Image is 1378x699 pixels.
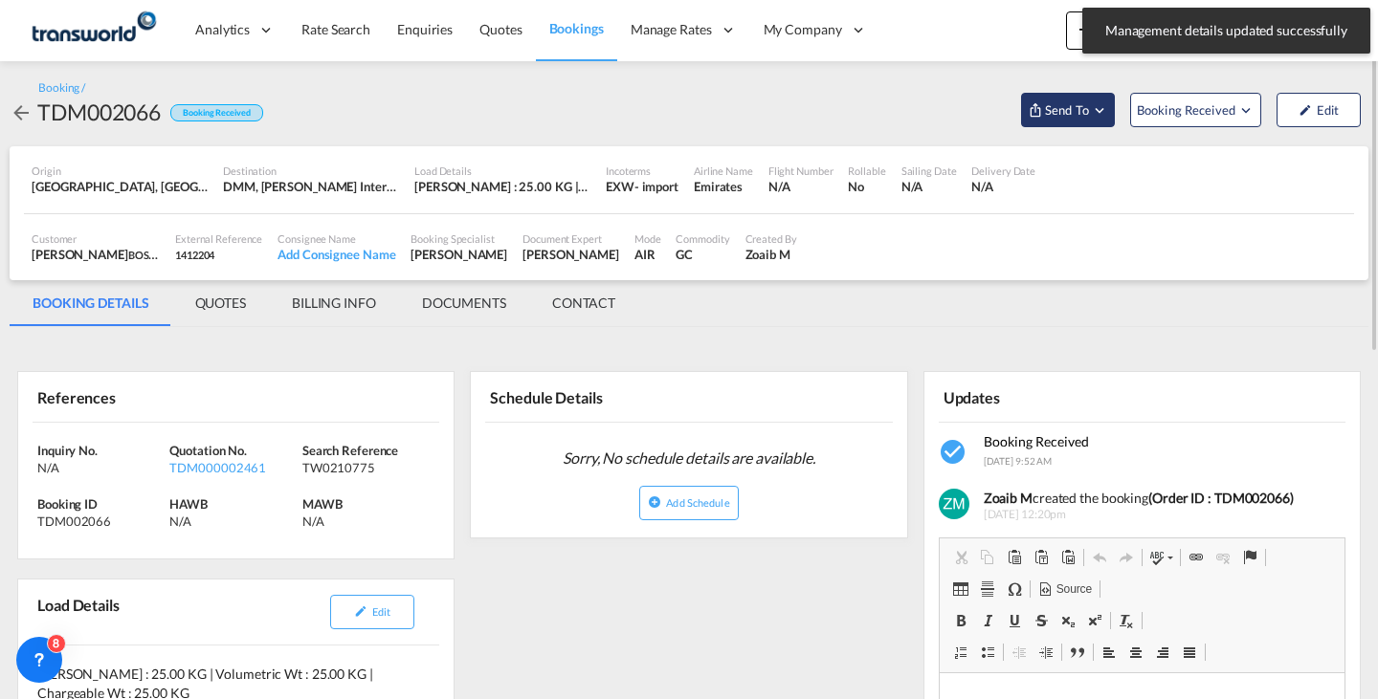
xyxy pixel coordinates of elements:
div: N/A [37,459,165,476]
span: Inquiry No. [37,443,98,458]
a: Subscript [1055,608,1081,633]
div: [PERSON_NAME] [411,246,507,263]
button: icon-plus-circleAdd Schedule [639,486,738,520]
md-icon: icon-arrow-left [10,101,33,124]
div: BRU, Brussels, Brussels, Belgium, Western Europe, Europe [32,178,208,195]
a: Decrease Indent [1006,640,1033,665]
span: [DATE] 12:20pm [984,507,1340,523]
div: Add Consignee Name [278,246,395,263]
div: TDM002066 [37,513,165,530]
body: Editor, editor2 [19,19,386,39]
div: N/A [768,178,833,195]
div: Airline Name [694,164,753,178]
button: icon-pencilEdit [330,595,414,629]
span: MAWB [302,496,343,512]
div: TDM000002461 [169,459,297,476]
span: Booking Received [1137,100,1237,120]
a: Redo (Ctrl+Y) [1113,545,1140,570]
div: TW0210775 [302,459,430,476]
a: Spell Check As You Type [1145,545,1178,570]
button: icon-plus 400-fgNewicon-chevron-down [1066,11,1153,50]
div: External Reference [175,231,262,246]
div: icon-arrow-left [10,97,37,127]
span: Source [1054,581,1092,598]
div: Booking / [38,80,85,97]
div: DMM, King Fahd International, Ad Dammam, Saudi Arabia, Middle East, Middle East [223,178,399,195]
a: Insert Special Character [1001,577,1028,601]
span: Rate Search [301,21,370,37]
div: N/A [971,178,1035,195]
a: Italic (Ctrl+I) [974,608,1001,633]
a: Table [947,577,974,601]
div: [PERSON_NAME] [32,246,160,263]
md-icon: icon-checkbox-marked-circle [939,437,969,468]
div: GC [676,246,729,263]
div: Load Details [414,164,590,178]
md-tab-item: CONTACT [529,280,638,326]
span: My Company [764,20,842,39]
img: v+XMcPmzgAAAABJRU5ErkJggg== [939,489,969,519]
b: (Order ID : TDM002066) [1148,490,1294,506]
div: Updates [939,380,1139,413]
span: Booking ID [37,496,98,512]
div: References [33,380,233,413]
div: [PERSON_NAME] [522,246,619,263]
span: Enquiries [397,21,453,37]
a: Undo (Ctrl+Z) [1086,545,1113,570]
div: [PERSON_NAME] : 25.00 KG | Volumetric Wt : 25.00 KG | Chargeable Wt : 25.00 KG [414,178,590,195]
span: Bookings [549,20,604,36]
div: Zoaib M [745,246,797,263]
span: Sorry, No schedule details are available. [555,440,823,476]
div: TDM002066 [37,97,161,127]
div: created the booking [984,489,1340,508]
div: Delivery Date [971,164,1035,178]
a: Insert Horizontal Line [974,577,1001,601]
md-icon: icon-pencil [354,604,367,618]
button: icon-pencilEdit [1277,93,1361,127]
span: Send To [1043,100,1091,120]
a: Justify [1176,640,1203,665]
div: Origin [32,164,208,178]
md-icon: icon-pencil [1299,103,1312,117]
div: Created By [745,231,797,246]
md-tab-item: DOCUMENTS [399,280,529,326]
div: Document Expert [522,231,619,246]
button: Open demo menu [1021,93,1115,127]
div: Consignee Name [278,231,395,246]
span: [DATE] 9:52 AM [984,455,1053,467]
b: Zoaib M [984,490,1033,506]
span: Quotation No. [169,443,247,458]
span: Edit [372,605,390,618]
span: Quotes [479,21,522,37]
md-tab-item: BILLING INFO [269,280,399,326]
div: Booking Received [170,104,262,122]
span: Search Reference [302,443,398,458]
div: Flight Number [768,164,833,178]
md-tab-item: BOOKING DETAILS [10,280,172,326]
a: Anchor [1236,545,1263,570]
img: 1a84b2306ded11f09c1219774cd0a0fe.png [29,9,158,52]
span: Manage Rates [631,20,712,39]
div: Sailing Date [901,164,957,178]
a: Cut (Ctrl+X) [947,545,974,570]
a: Align Right [1149,640,1176,665]
span: 1412204 [175,249,214,261]
md-tab-item: QUOTES [172,280,269,326]
span: BOSTANI CHOCOLATES & GIFTS FACTORY CO. [128,247,349,262]
span: Analytics [195,20,250,39]
a: Underline (Ctrl+U) [1001,608,1028,633]
div: No [848,178,885,195]
a: Align Left [1096,640,1122,665]
a: Paste from Word [1055,545,1081,570]
div: Booking Specialist [411,231,507,246]
div: N/A [169,513,301,530]
a: Strikethrough [1028,608,1055,633]
md-icon: icon-plus-circle [648,495,661,509]
div: EXW [606,178,634,195]
div: Schedule Details [485,380,685,413]
span: HAWB [169,496,208,512]
a: Copy (Ctrl+C) [974,545,1001,570]
a: Remove Format [1113,608,1140,633]
span: Add Schedule [666,496,729,509]
a: Paste as plain text (Ctrl+Shift+V) [1028,545,1055,570]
